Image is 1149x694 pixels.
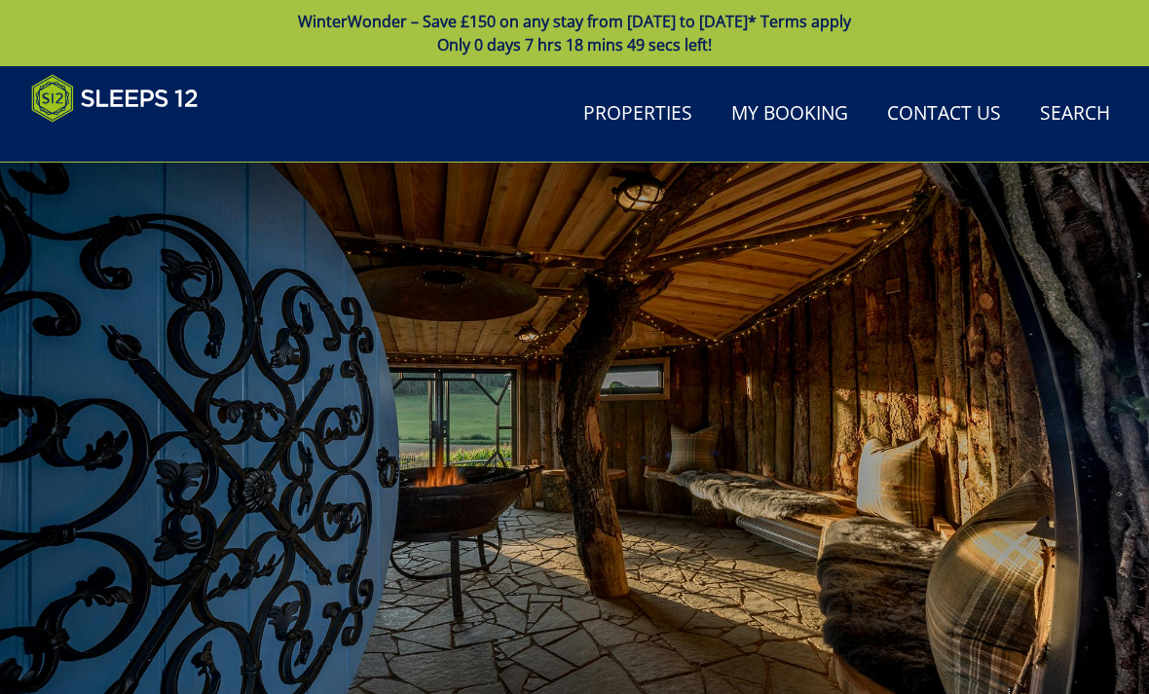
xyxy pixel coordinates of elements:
span: Only 0 days 7 hrs 18 mins 49 secs left! [437,34,712,55]
a: My Booking [723,92,856,136]
a: Search [1032,92,1118,136]
a: Properties [575,92,700,136]
a: Contact Us [879,92,1009,136]
iframe: Customer reviews powered by Trustpilot [21,134,226,151]
img: Sleeps 12 [31,74,199,123]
